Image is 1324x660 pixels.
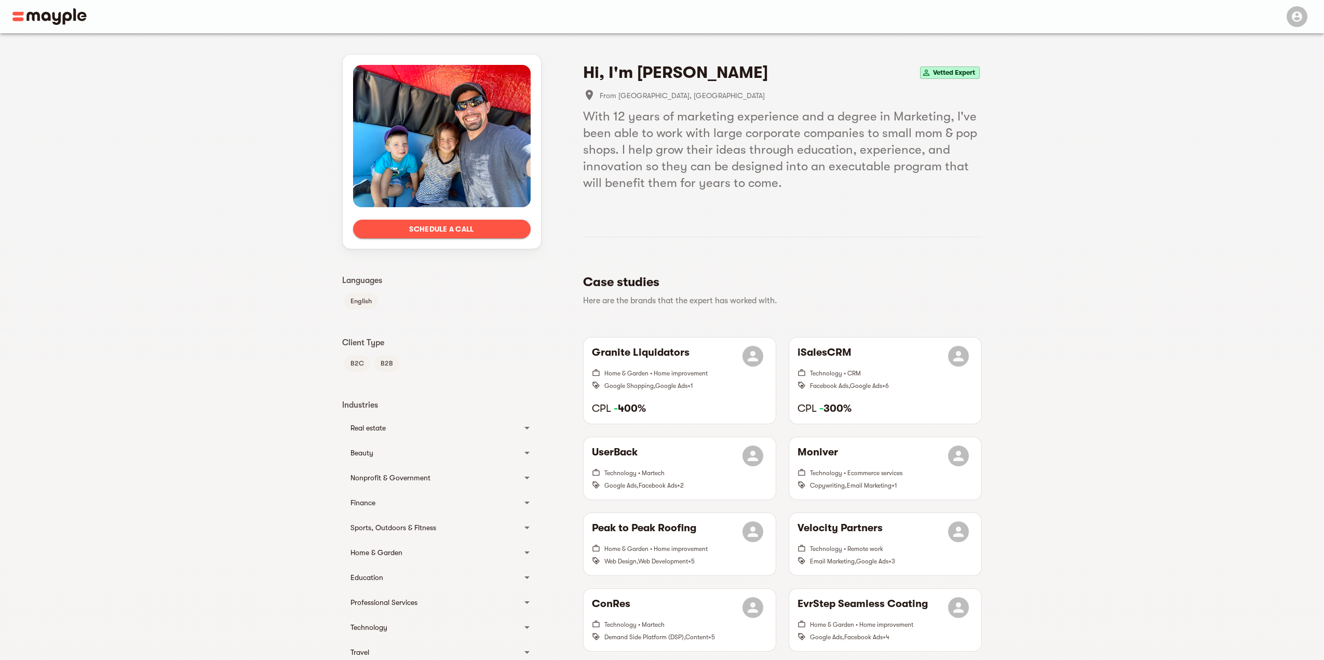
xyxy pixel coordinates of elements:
[810,370,861,377] span: Technology • CRM
[638,558,688,565] span: Web Development
[882,382,889,389] span: + 6
[844,634,883,641] span: Facebook Ads
[583,62,768,83] h4: Hi, I'm [PERSON_NAME]
[600,89,982,102] span: From [GEOGRAPHIC_DATA], [GEOGRAPHIC_DATA]
[342,540,542,565] div: Home & Garden
[592,346,690,367] h6: Granite Liquidators
[350,447,515,459] div: Beauty
[350,521,515,534] div: Sports, Outdoors & Fitness
[604,558,638,565] span: Web Design ,
[810,558,856,565] span: Email Marketing ,
[350,571,515,584] div: Education
[584,513,776,575] button: Peak to Peak RoofingHome & Garden • Home improvementWeb Design,Web Development+5
[929,66,979,79] span: Vetted Expert
[604,370,708,377] span: Home & Garden • Home improvement
[583,274,974,290] h5: Case studies
[685,634,708,641] span: Content
[856,558,888,565] span: Google Ads
[639,482,677,489] span: Facebook Ads
[847,482,891,489] span: Email Marketing
[350,646,515,658] div: Travel
[350,621,515,634] div: Technology
[592,597,630,618] h6: ConRes
[891,482,897,489] span: + 1
[810,545,883,553] span: Technology • Remote work
[592,446,638,466] h6: UserBack
[819,402,823,414] span: -
[342,336,542,349] p: Client Type
[614,402,618,414] span: -
[604,621,665,628] span: Technology • Martech
[688,558,695,565] span: + 5
[342,274,542,287] p: Languages
[604,469,665,477] span: Technology • Martech
[810,621,913,628] span: Home & Garden • Home improvement
[614,402,646,414] strong: 400%
[584,437,776,500] button: UserBackTechnology • MartechGoogle Ads,Facebook Ads+2
[810,634,844,641] span: Google Ads ,
[810,382,850,389] span: Facebook Ads ,
[798,521,883,542] h6: Velocity Partners
[687,382,693,389] span: + 1
[342,399,542,411] p: Industries
[583,294,974,307] p: Here are the brands that the expert has worked with.
[584,589,776,651] button: ConResTechnology • MartechDemand Side Platform (DSP),Content+5
[1280,11,1312,20] span: Menu
[604,382,655,389] span: Google Shopping ,
[789,589,981,651] button: EvrStep Seamless CoatingHome & Garden • Home improvementGoogle Ads,Facebook Ads+4
[604,545,708,553] span: Home & Garden • Home improvement
[342,490,542,515] div: Finance
[708,634,715,641] span: + 5
[350,422,515,434] div: Real estate
[342,565,542,590] div: Education
[604,482,639,489] span: Google Ads ,
[798,402,973,415] h6: CPL
[344,357,370,370] span: B2C
[342,615,542,640] div: Technology
[344,295,378,307] span: English
[350,496,515,509] div: Finance
[361,223,522,235] span: Schedule a call
[342,515,542,540] div: Sports, Outdoors & Fitness
[798,597,928,618] h6: EvrStep Seamless Coating
[883,634,889,641] span: + 4
[342,415,542,440] div: Real estate
[789,513,981,575] button: Velocity PartnersTechnology • Remote workEmail Marketing,Google Ads+3
[12,8,87,25] img: Main logo
[677,482,684,489] span: + 2
[798,346,852,367] h6: iSalesCRM
[888,558,895,565] span: + 3
[655,382,687,389] span: Google Ads
[350,546,515,559] div: Home & Garden
[810,482,847,489] span: Copywriting ,
[584,338,776,424] button: Granite LiquidatorsHome & Garden • Home improvementGoogle Shopping,Google Ads+1CPL -400%
[819,402,852,414] strong: 300%
[374,357,399,370] span: B2B
[789,338,981,424] button: iSalesCRMTechnology • CRMFacebook Ads,Google Ads+6CPL -300%
[353,220,531,238] button: Schedule a call
[798,446,838,466] h6: Moniver
[350,472,515,484] div: Nonprofit & Government
[592,521,696,542] h6: Peak to Peak Roofing
[342,440,542,465] div: Beauty
[810,469,902,477] span: Technology • Ecommerce services
[342,590,542,615] div: Professional Services
[342,465,542,490] div: Nonprofit & Government
[789,437,981,500] button: MoniverTechnology • Ecommerce servicesCopywriting,Email Marketing+1
[583,108,982,191] h5: With 12 years of marketing experience and a degree in Marketing, I've been able to work with larg...
[350,596,515,609] div: Professional Services
[604,634,685,641] span: Demand Side Platform (DSP) ,
[850,382,882,389] span: Google Ads
[592,402,767,415] h6: CPL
